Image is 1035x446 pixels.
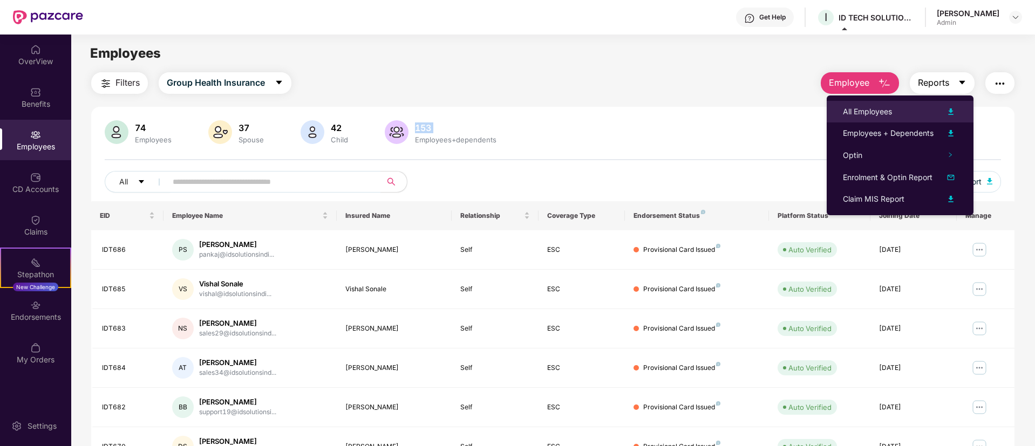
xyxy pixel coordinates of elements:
[879,363,948,373] div: [DATE]
[105,171,171,193] button: Allcaret-down
[910,72,975,94] button: Reportscaret-down
[547,363,616,373] div: ESC
[133,122,174,133] div: 74
[547,324,616,334] div: ESC
[133,135,174,144] div: Employees
[199,239,274,250] div: [PERSON_NAME]
[30,129,41,140] img: svg+xml;base64,PHN2ZyBpZD0iRW1wbG95ZWVzIiB4bWxucz0iaHR0cDovL3d3dy53My5vcmcvMjAwMC9zdmciIHdpZHRoPS...
[172,278,194,300] div: VS
[199,289,271,299] div: vishal@idsolutionsindi...
[879,402,948,413] div: [DATE]
[138,178,145,187] span: caret-down
[30,87,41,98] img: svg+xml;base64,PHN2ZyBpZD0iQmVuZWZpdHMiIHhtbG5zPSJodHRwOi8vd3d3LnczLm9yZy8yMDAwL3N2ZyIgd2lkdGg9Ij...
[539,201,625,230] th: Coverage Type
[971,241,988,258] img: manageButton
[547,402,616,413] div: ESC
[345,324,444,334] div: [PERSON_NAME]
[716,244,720,248] img: svg+xml;base64,PHN2ZyB4bWxucz0iaHR0cDovL3d3dy53My5vcmcvMjAwMC9zdmciIHdpZHRoPSI4IiBoZWlnaHQ9IjgiIH...
[460,284,529,294] div: Self
[788,244,832,255] div: Auto Verified
[716,362,720,366] img: svg+xml;base64,PHN2ZyB4bWxucz0iaHR0cDovL3d3dy53My5vcmcvMjAwMC9zdmciIHdpZHRoPSI4IiBoZWlnaHQ9IjgiIH...
[944,105,957,118] img: svg+xml;base64,PHN2ZyB4bWxucz0iaHR0cDovL3d3dy53My5vcmcvMjAwMC9zdmciIHhtbG5zOnhsaW5rPSJodHRwOi8vd3...
[643,284,720,294] div: Provisional Card Issued
[971,359,988,376] img: manageButton
[839,12,914,23] div: ID TECH SOLUTIONS PVT LTD
[879,245,948,255] div: [DATE]
[413,122,499,133] div: 153
[716,441,720,445] img: svg+xml;base64,PHN2ZyB4bWxucz0iaHR0cDovL3d3dy53My5vcmcvMjAwMC9zdmciIHdpZHRoPSI4IiBoZWlnaHQ9IjgiIH...
[102,284,155,294] div: IDT685
[944,171,957,184] img: svg+xml;base64,PHN2ZyB4bWxucz0iaHR0cDovL3d3dy53My5vcmcvMjAwMC9zdmciIHhtbG5zOnhsaW5rPSJodHRwOi8vd3...
[90,45,161,61] span: Employees
[329,122,350,133] div: 42
[634,211,760,220] div: Endorsement Status
[30,215,41,225] img: svg+xml;base64,PHN2ZyBpZD0iQ2xhaW0iIHhtbG5zPSJodHRwOi8vd3d3LnczLm9yZy8yMDAwL3N2ZyIgd2lkdGg9IjIwIi...
[199,368,276,378] div: sales34@idsolutionsind...
[843,106,892,118] div: All Employees
[643,324,720,334] div: Provisional Card Issued
[937,18,999,27] div: Admin
[460,363,529,373] div: Self
[971,399,988,416] img: manageButton
[829,76,869,90] span: Employee
[716,401,720,406] img: svg+xml;base64,PHN2ZyB4bWxucz0iaHR0cDovL3d3dy53My5vcmcvMjAwMC9zdmciIHdpZHRoPSI4IiBoZWlnaHQ9IjgiIH...
[119,176,128,188] span: All
[172,211,320,220] span: Employee Name
[993,77,1006,90] img: svg+xml;base64,PHN2ZyB4bWxucz0iaHR0cDovL3d3dy53My5vcmcvMjAwMC9zdmciIHdpZHRoPSIyNCIgaGVpZ2h0PSIyNC...
[100,211,147,220] span: EID
[208,120,232,144] img: svg+xml;base64,PHN2ZyB4bWxucz0iaHR0cDovL3d3dy53My5vcmcvMjAwMC9zdmciIHhtbG5zOnhsaW5rPSJodHRwOi8vd3...
[643,363,720,373] div: Provisional Card Issued
[236,135,266,144] div: Spouse
[199,250,274,260] div: pankaj@idsolutionsindi...
[11,421,22,431] img: svg+xml;base64,PHN2ZyBpZD0iU2V0dGluZy0yMHgyMCIgeG1sbnM9Imh0dHA6Ly93d3cudzMub3JnLzIwMDAvc3ZnIiB3aW...
[30,172,41,183] img: svg+xml;base64,PHN2ZyBpZD0iQ0RfQWNjb3VudHMiIGRhdGEtbmFtZT0iQ0QgQWNjb3VudHMiIHhtbG5zPSJodHRwOi8vd3...
[460,324,529,334] div: Self
[971,280,988,298] img: manageButton
[971,320,988,337] img: manageButton
[385,120,408,144] img: svg+xml;base64,PHN2ZyB4bWxucz0iaHR0cDovL3d3dy53My5vcmcvMjAwMC9zdmciIHhtbG5zOnhsaW5rPSJodHRwOi8vd3...
[843,150,862,160] span: Optin
[102,402,155,413] div: IDT682
[380,177,401,186] span: search
[91,201,164,230] th: EID
[759,13,786,22] div: Get Help
[199,358,276,368] div: [PERSON_NAME]
[199,397,276,407] div: [PERSON_NAME]
[102,363,155,373] div: IDT684
[716,283,720,287] img: svg+xml;base64,PHN2ZyB4bWxucz0iaHR0cDovL3d3dy53My5vcmcvMjAwMC9zdmciIHdpZHRoPSI4IiBoZWlnaHQ9IjgiIH...
[825,11,827,24] span: I
[788,402,832,413] div: Auto Verified
[843,127,934,139] div: Employees + Dependents
[788,323,832,334] div: Auto Verified
[345,402,444,413] div: [PERSON_NAME]
[918,76,949,90] span: Reports
[879,284,948,294] div: [DATE]
[199,279,271,289] div: Vishal Sonale
[13,283,58,291] div: New Challenge
[30,44,41,55] img: svg+xml;base64,PHN2ZyBpZD0iSG9tZSIgeG1sbnM9Imh0dHA6Ly93d3cudzMub3JnLzIwMDAvc3ZnIiB3aWR0aD0iMjAiIG...
[843,193,904,205] div: Claim MIS Report
[788,362,832,373] div: Auto Verified
[413,135,499,144] div: Employees+dependents
[159,72,291,94] button: Group Health Insurancecaret-down
[301,120,324,144] img: svg+xml;base64,PHN2ZyB4bWxucz0iaHR0cDovL3d3dy53My5vcmcvMjAwMC9zdmciIHhtbG5zOnhsaW5rPSJodHRwOi8vd3...
[329,135,350,144] div: Child
[547,284,616,294] div: ESC
[13,10,83,24] img: New Pazcare Logo
[24,421,60,431] div: Settings
[345,284,444,294] div: Vishal Sonale
[199,318,276,328] div: [PERSON_NAME]
[948,152,953,157] span: right
[91,72,148,94] button: Filters
[115,76,140,90] span: Filters
[172,396,194,418] div: BB
[643,402,720,413] div: Provisional Card Issued
[821,72,899,94] button: Employee
[987,178,992,184] img: svg+xml;base64,PHN2ZyB4bWxucz0iaHR0cDovL3d3dy53My5vcmcvMjAwMC9zdmciIHhtbG5zOnhsaW5rPSJodHRwOi8vd3...
[944,193,957,205] img: svg+xml;base64,PHN2ZyB4bWxucz0iaHR0cDovL3d3dy53My5vcmcvMjAwMC9zdmciIHhtbG5zOnhsaW5rPSJodHRwOi8vd3...
[275,78,283,88] span: caret-down
[547,245,616,255] div: ESC
[30,300,41,311] img: svg+xml;base64,PHN2ZyBpZD0iRW5kb3JzZW1lbnRzIiB4bWxucz0iaHR0cDovL3d3dy53My5vcmcvMjAwMC9zdmciIHdpZH...
[172,239,194,260] div: PS
[716,323,720,327] img: svg+xml;base64,PHN2ZyB4bWxucz0iaHR0cDovL3d3dy53My5vcmcvMjAwMC9zdmciIHdpZHRoPSI4IiBoZWlnaHQ9IjgiIH...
